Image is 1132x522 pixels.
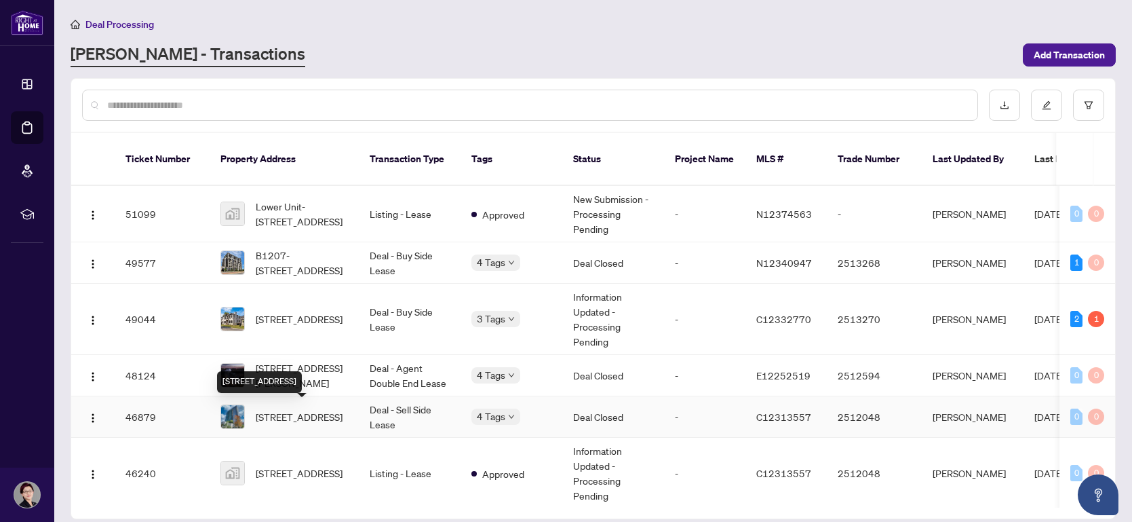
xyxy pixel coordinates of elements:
[210,133,359,186] th: Property Address
[1034,313,1064,325] span: [DATE]
[922,355,1023,396] td: [PERSON_NAME]
[359,355,461,396] td: Deal - Agent Double End Lease
[1073,90,1104,121] button: filter
[664,284,745,355] td: -
[756,208,812,220] span: N12374563
[1070,409,1082,425] div: 0
[115,284,210,355] td: 49044
[115,133,210,186] th: Ticket Number
[756,411,811,423] span: C12313557
[221,364,244,387] img: thumbnail-img
[256,248,348,278] span: B1207-[STREET_ADDRESS]
[477,311,505,327] span: 3 Tags
[1034,44,1105,66] span: Add Transaction
[477,367,505,383] span: 4 Tags
[82,406,104,428] button: Logo
[477,255,505,270] span: 4 Tags
[87,210,98,221] img: Logo
[1070,255,1082,271] div: 1
[256,409,343,424] span: [STREET_ADDRESS]
[115,242,210,284] td: 49577
[256,312,343,327] span: [STREET_ADDRESS]
[1034,151,1117,166] span: Last Modified Date
[71,20,80,29] span: home
[664,396,745,438] td: -
[461,133,562,186] th: Tags
[87,315,98,326] img: Logo
[11,10,43,35] img: logo
[1070,311,1082,327] div: 2
[221,202,244,225] img: thumbnail-img
[664,242,745,284] td: -
[1088,409,1104,425] div: 0
[1034,257,1064,269] span: [DATE]
[87,259,98,269] img: Logo
[827,242,922,284] td: 2513268
[664,355,745,396] td: -
[359,186,461,242] td: Listing - Lease
[922,133,1023,186] th: Last Updated By
[477,409,505,424] span: 4 Tags
[1070,367,1082,384] div: 0
[256,466,343,481] span: [STREET_ADDRESS]
[115,355,210,396] td: 48124
[562,438,664,509] td: Information Updated - Processing Pending
[115,396,210,438] td: 46879
[221,251,244,274] img: thumbnail-img
[82,252,104,274] button: Logo
[14,482,40,508] img: Profile Icon
[1070,206,1082,222] div: 0
[256,360,348,390] span: [STREET_ADDRESS][PERSON_NAME]
[1088,206,1104,222] div: 0
[217,371,302,393] div: [STREET_ADDRESS]
[1000,100,1009,110] span: download
[508,316,515,322] span: down
[115,438,210,509] td: 46240
[562,355,664,396] td: Deal Closed
[87,371,98,382] img: Logo
[827,186,922,242] td: -
[1088,465,1104,481] div: 0
[664,133,745,186] th: Project Name
[359,396,461,438] td: Deal - Sell Side Lease
[922,242,1023,284] td: [PERSON_NAME]
[756,467,811,479] span: C12313557
[1088,255,1104,271] div: 0
[1084,100,1093,110] span: filter
[1034,369,1064,381] span: [DATE]
[827,133,922,186] th: Trade Number
[221,307,244,331] img: thumbnail-img
[1034,411,1064,423] span: [DATE]
[1023,43,1116,67] button: Add Transaction
[359,438,461,509] td: Listing - Lease
[87,469,98,480] img: Logo
[359,133,461,186] th: Transaction Type
[827,438,922,509] td: 2512048
[562,186,664,242] td: New Submission - Processing Pending
[482,466,524,481] span: Approved
[922,186,1023,242] td: [PERSON_NAME]
[664,438,745,509] td: -
[1078,474,1118,515] button: Open asap
[1034,208,1064,220] span: [DATE]
[664,186,745,242] td: -
[1031,90,1062,121] button: edit
[82,462,104,484] button: Logo
[827,355,922,396] td: 2512594
[756,313,811,325] span: C12332770
[82,308,104,330] button: Logo
[71,43,305,67] a: [PERSON_NAME] - Transactions
[1088,367,1104,384] div: 0
[827,284,922,355] td: 2513270
[221,462,244,485] img: thumbnail-img
[1070,465,1082,481] div: 0
[922,396,1023,438] td: [PERSON_NAME]
[1042,100,1051,110] span: edit
[562,284,664,355] td: Information Updated - Processing Pending
[745,133,827,186] th: MLS #
[359,284,461,355] td: Deal - Buy Side Lease
[256,199,348,229] span: Lower Unit-[STREET_ADDRESS]
[115,186,210,242] td: 51099
[87,413,98,424] img: Logo
[221,405,244,428] img: thumbnail-img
